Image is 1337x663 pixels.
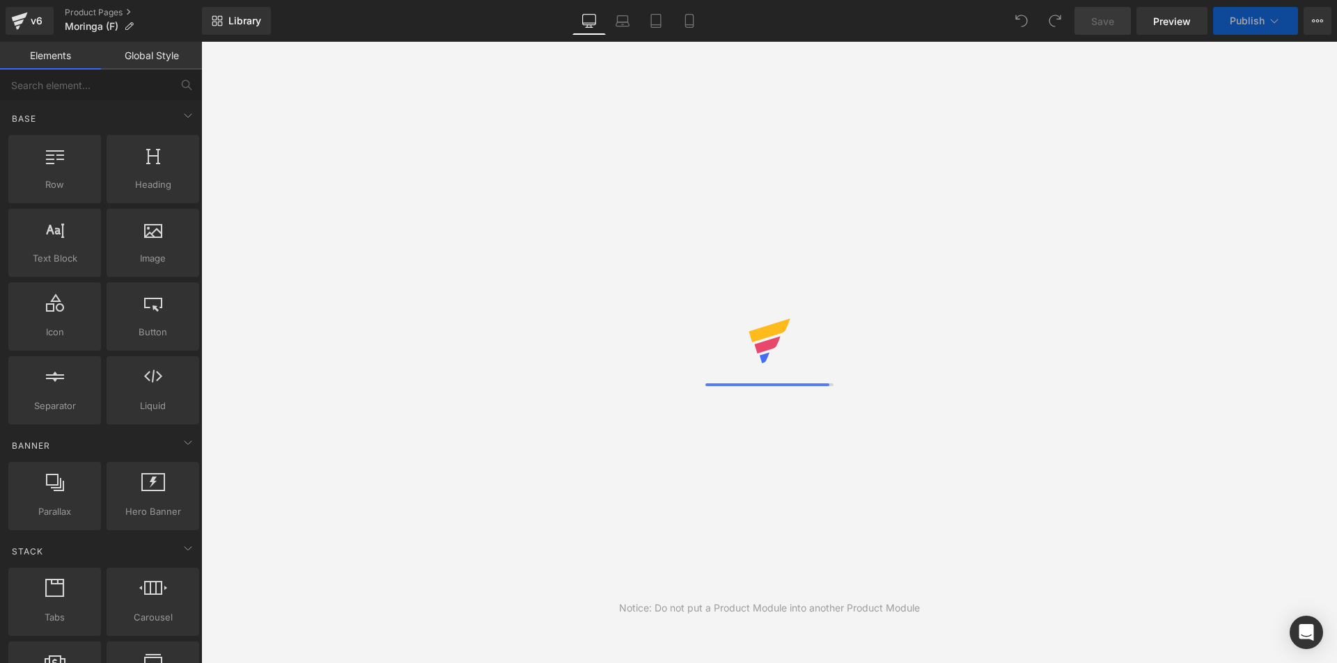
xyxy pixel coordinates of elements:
span: Moringa (F) [65,21,118,32]
span: Base [10,112,38,125]
span: Parallax [13,504,97,519]
span: Tabs [13,610,97,625]
span: Carousel [111,610,195,625]
span: Hero Banner [111,504,195,519]
span: Banner [10,439,52,452]
a: Desktop [572,7,606,35]
span: Icon [13,325,97,340]
a: Product Pages [65,7,202,18]
div: Open Intercom Messenger [1290,616,1323,649]
button: Redo [1041,7,1069,35]
a: Global Style [101,42,202,70]
span: Save [1091,14,1114,29]
div: Notice: Do not put a Product Module into another Product Module [619,600,920,616]
div: v6 [28,12,45,30]
a: Tablet [639,7,673,35]
span: Text Block [13,251,97,266]
span: Heading [111,177,195,192]
span: Image [111,251,195,266]
span: Preview [1153,14,1191,29]
span: Library [228,15,261,27]
button: Publish [1213,7,1298,35]
a: Preview [1136,7,1207,35]
button: Undo [1008,7,1035,35]
span: Button [111,325,195,340]
span: Liquid [111,399,195,413]
a: Mobile [673,7,706,35]
a: v6 [6,7,54,35]
span: Separator [13,399,97,413]
a: Laptop [606,7,639,35]
span: Publish [1230,15,1265,26]
button: More [1304,7,1331,35]
span: Stack [10,545,45,558]
a: New Library [202,7,271,35]
span: Row [13,177,97,192]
